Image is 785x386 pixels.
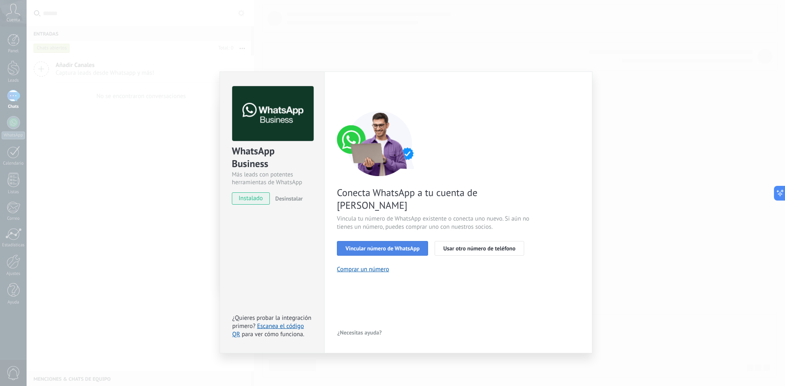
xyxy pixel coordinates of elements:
[345,245,419,251] span: Vincular número de WhatsApp
[337,215,532,231] span: Vincula tu número de WhatsApp existente o conecta uno nuevo. Si aún no tienes un número, puedes c...
[242,330,304,338] span: para ver cómo funciona.
[337,330,382,335] span: ¿Necesitas ayuda?
[435,241,524,256] button: Usar otro número de teléfono
[232,322,304,338] a: Escanea el código QR
[232,86,314,141] img: logo_main.png
[272,192,303,205] button: Desinstalar
[337,266,389,273] button: Comprar un número
[337,111,423,176] img: connect number
[443,245,515,251] span: Usar otro número de teléfono
[337,241,428,256] button: Vincular número de WhatsApp
[232,192,269,205] span: instalado
[232,145,312,171] div: WhatsApp Business
[337,186,532,212] span: Conecta WhatsApp a tu cuenta de [PERSON_NAME]
[275,195,303,202] span: Desinstalar
[232,171,312,186] div: Más leads con potentes herramientas de WhatsApp
[337,326,382,339] button: ¿Necesitas ayuda?
[232,314,312,330] span: ¿Quieres probar la integración primero?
